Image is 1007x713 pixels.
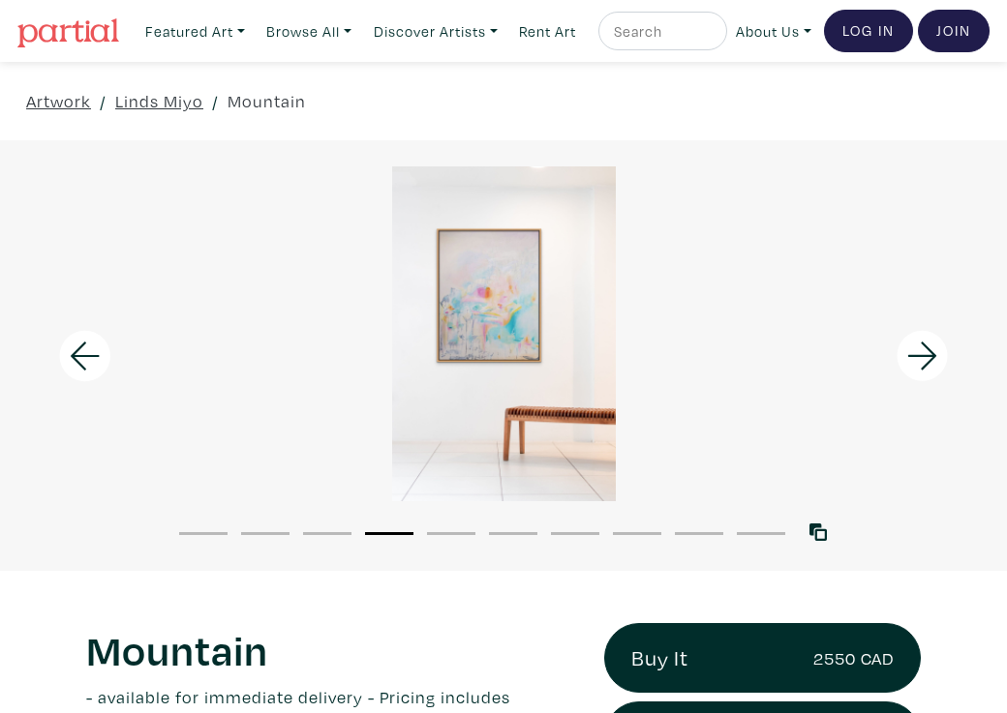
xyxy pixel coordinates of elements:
button: 4 of 10 [365,532,413,535]
a: Rent Art [510,12,585,51]
a: Buy It2550 CAD [604,623,921,693]
a: About Us [727,12,820,51]
span: / [212,88,219,114]
button: 10 of 10 [737,532,785,535]
input: Search [612,19,709,44]
a: Mountain [228,88,306,114]
button: 6 of 10 [489,532,537,535]
button: 8 of 10 [613,532,661,535]
button: 9 of 10 [675,532,723,535]
button: 1 of 10 [179,532,228,535]
button: 5 of 10 [427,532,475,535]
a: Artwork [26,88,91,114]
a: Join [918,10,990,52]
a: Log In [824,10,913,52]
button: 3 of 10 [303,532,351,535]
a: Featured Art [137,12,254,51]
span: / [100,88,107,114]
small: 2550 CAD [813,645,894,671]
a: Discover Artists [365,12,506,51]
h1: Mountain [86,623,575,675]
button: 7 of 10 [551,532,599,535]
a: Linds Miyo [115,88,203,114]
a: Browse All [258,12,360,51]
button: 2 of 10 [241,532,290,535]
